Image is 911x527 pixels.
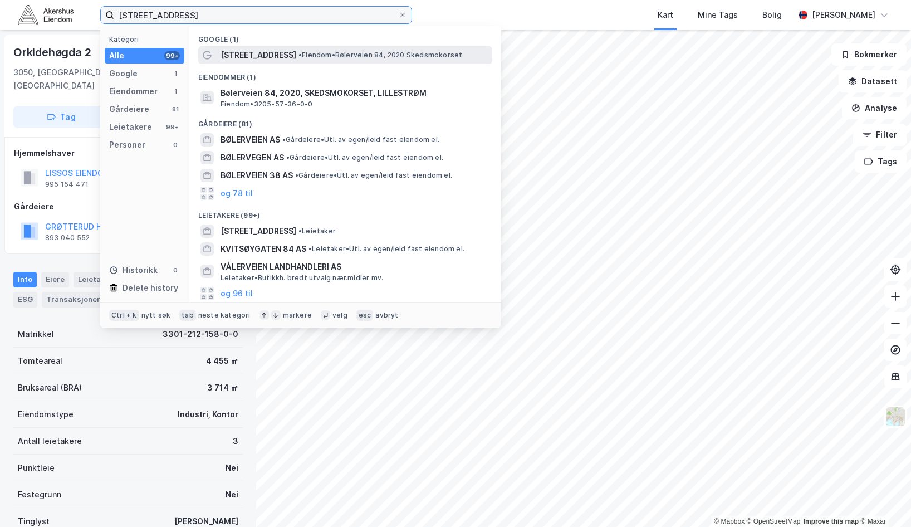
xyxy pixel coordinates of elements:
[18,354,62,368] div: Tomteareal
[171,105,180,114] div: 81
[226,461,238,475] div: Nei
[171,266,180,275] div: 0
[839,70,907,92] button: Datasett
[178,408,238,421] div: Industri, Kontor
[221,260,488,274] span: VÅLERVEIEN LANDHANDLERI AS
[282,135,286,144] span: •
[658,8,673,22] div: Kart
[221,274,383,282] span: Leietaker • Butikkh. bredt utvalg nær.midler mv.
[18,328,54,341] div: Matrikkel
[308,245,312,253] span: •
[189,111,501,131] div: Gårdeiere (81)
[298,51,302,59] span: •
[198,311,251,320] div: neste kategori
[18,5,74,25] img: akershus-eiendom-logo.9091f326c980b4bce74ccdd9f866810c.svg
[286,153,290,162] span: •
[45,233,90,242] div: 893 040 552
[221,151,284,164] span: BØLERVEGEN AS
[18,461,55,475] div: Punktleie
[14,147,242,160] div: Hjemmelshaver
[812,8,875,22] div: [PERSON_NAME]
[855,474,911,527] iframe: Chat Widget
[221,187,253,200] button: og 78 til
[171,140,180,149] div: 0
[375,311,398,320] div: avbryt
[45,180,89,189] div: 995 154 471
[13,106,109,128] button: Tag
[221,48,296,62] span: [STREET_ADDRESS]
[109,263,158,277] div: Historikk
[109,138,145,152] div: Personer
[18,381,82,394] div: Bruksareal (BRA)
[332,311,347,320] div: velg
[221,86,488,100] span: Bølerveien 84, 2020, SKEDSMOKORSET, LILLESTRØM
[295,171,298,179] span: •
[13,66,180,92] div: 3050, [GEOGRAPHIC_DATA], [GEOGRAPHIC_DATA]
[298,51,462,60] span: Eiendom • Bølerveien 84, 2020 Skedsmokorset
[42,292,118,308] div: Transaksjoner
[298,227,302,235] span: •
[853,124,907,146] button: Filter
[14,200,242,213] div: Gårdeiere
[179,310,196,321] div: tab
[221,100,312,109] span: Eiendom • 3205-57-36-0-0
[762,8,782,22] div: Bolig
[286,153,443,162] span: Gårdeiere • Utl. av egen/leid fast eiendom el.
[282,135,439,144] span: Gårdeiere • Utl. av egen/leid fast eiendom el.
[298,227,336,236] span: Leietaker
[109,85,158,98] div: Eiendommer
[221,242,306,256] span: KVITSØYGATEN 84 AS
[164,123,180,131] div: 99+
[233,435,238,448] div: 3
[855,474,911,527] div: Kontrollprogram for chat
[842,97,907,119] button: Analyse
[295,171,452,180] span: Gårdeiere • Utl. av egen/leid fast eiendom el.
[109,120,152,134] div: Leietakere
[714,518,745,525] a: Mapbox
[13,272,37,287] div: Info
[109,67,138,80] div: Google
[109,103,149,116] div: Gårdeiere
[855,150,907,173] button: Tags
[74,272,135,287] div: Leietakere
[109,35,184,43] div: Kategori
[163,328,238,341] div: 3301-212-158-0-0
[164,51,180,60] div: 99+
[189,202,501,222] div: Leietakere (99+)
[18,488,61,501] div: Festegrunn
[747,518,801,525] a: OpenStreetMap
[189,26,501,46] div: Google (1)
[41,272,69,287] div: Eiere
[221,225,296,238] span: [STREET_ADDRESS]
[123,281,178,295] div: Delete history
[356,310,374,321] div: esc
[885,406,906,427] img: Z
[698,8,738,22] div: Mine Tags
[221,287,253,300] button: og 96 til
[141,311,171,320] div: nytt søk
[171,69,180,78] div: 1
[13,292,37,308] div: ESG
[114,7,398,23] input: Søk på adresse, matrikkel, gårdeiere, leietakere eller personer
[206,354,238,368] div: 4 455 ㎡
[221,133,280,147] span: BØLERVEIEN AS
[831,43,907,66] button: Bokmerker
[283,311,312,320] div: markere
[804,518,859,525] a: Improve this map
[189,64,501,84] div: Eiendommer (1)
[207,381,238,394] div: 3 714 ㎡
[18,408,74,421] div: Eiendomstype
[13,43,93,61] div: Orkidehøgda 2
[109,49,124,62] div: Alle
[226,488,238,501] div: Nei
[308,245,464,253] span: Leietaker • Utl. av egen/leid fast eiendom el.
[221,169,293,182] span: BØLERVEIEN 38 AS
[18,435,82,448] div: Antall leietakere
[109,310,139,321] div: Ctrl + k
[171,87,180,96] div: 1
